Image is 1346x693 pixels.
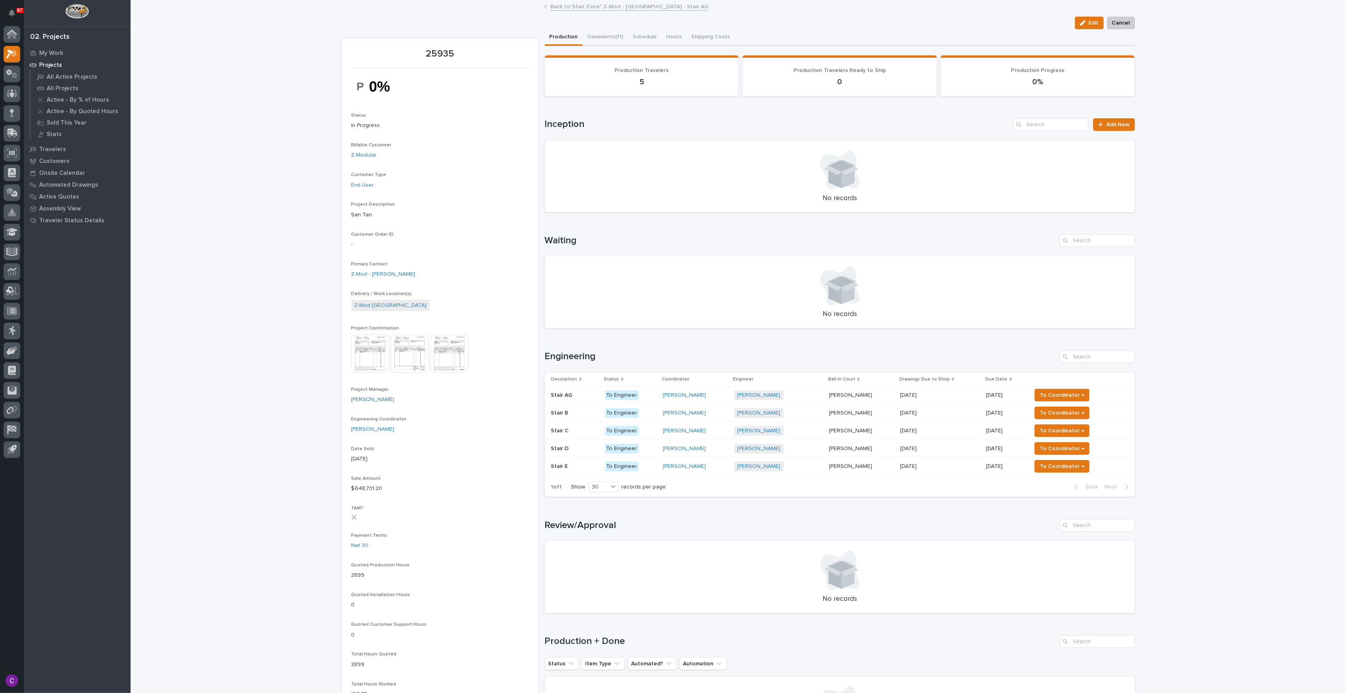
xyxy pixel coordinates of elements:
tr: Stair CStair C To Engineer[PERSON_NAME] [PERSON_NAME] [PERSON_NAME][PERSON_NAME] [DATE][DATE] [DA... [545,422,1135,440]
div: To Engineer [605,390,639,400]
a: Travelers [24,143,131,155]
p: Onsite Calendar [39,170,85,177]
span: Customer Order ID [351,232,394,237]
button: Back [1068,483,1101,490]
a: [PERSON_NAME] [663,463,706,470]
p: Projects [39,62,62,69]
tr: Stair DStair D To Engineer[PERSON_NAME] [PERSON_NAME] [PERSON_NAME][PERSON_NAME] [DATE][DATE] [DA... [545,440,1135,458]
a: Assembly View [24,203,131,214]
h1: Waiting [545,235,1057,246]
p: [DATE] [900,426,918,434]
a: Customers [24,155,131,167]
img: Workspace Logo [65,4,89,19]
a: Back to*Stair Zone* Z-Mod - [GEOGRAPHIC_DATA] - Stair AG [550,2,708,11]
p: Travelers [39,146,66,153]
p: $ 648,731.20 [351,485,529,493]
p: 2899 [351,571,529,579]
p: Stats [47,131,62,138]
button: Automation [680,657,727,670]
input: Search [1060,350,1135,363]
span: Production Travelers [615,68,669,73]
h1: Production + Done [545,636,1057,647]
button: Hours [662,29,687,46]
span: Date Sold [351,447,374,451]
a: Projects [24,59,131,71]
span: Payment Terms [351,533,387,538]
span: Billable Customer [351,143,392,148]
div: To Engineer [605,444,639,454]
a: [PERSON_NAME] [663,445,706,452]
span: Sale Amount [351,476,381,481]
button: Next [1101,483,1135,490]
p: Stair C [551,426,571,434]
p: Show [571,484,586,490]
button: users-avatar [4,672,20,689]
p: 0 [351,631,529,639]
span: Total Hours Quoted [351,652,397,657]
button: To Coordinator → [1035,407,1090,419]
a: [PERSON_NAME] [737,445,781,452]
button: Schedule [628,29,662,46]
p: [DATE] [900,408,918,417]
span: To Coordinator → [1040,408,1084,418]
p: Stair E [551,462,570,470]
div: Notifications67 [10,9,20,22]
p: 0 [752,77,927,87]
a: Z-Mod [GEOGRAPHIC_DATA] [355,301,427,310]
tr: Stair AGStair AG To Engineer[PERSON_NAME] [PERSON_NAME] [PERSON_NAME][PERSON_NAME] [DATE][DATE] [... [545,386,1135,404]
a: Traveler Status Details [24,214,131,226]
p: All Projects [47,85,78,92]
p: [DATE] [986,428,1025,434]
p: Sold This Year [47,119,87,127]
a: Active - By Quoted Hours [30,106,131,117]
span: Project Confirmation [351,326,399,331]
p: - [351,240,529,249]
div: 02. Projects [30,33,70,42]
p: Active - By % of Hours [47,97,109,104]
p: [DATE] [351,455,529,463]
p: Automated Drawings [39,182,98,189]
p: 25935 [351,48,529,60]
span: Cancel [1112,18,1130,28]
p: [PERSON_NAME] [829,408,874,417]
span: To Coordinator → [1040,426,1084,435]
span: To Coordinator → [1040,444,1084,453]
button: Edit [1075,17,1104,29]
a: [PERSON_NAME] [351,396,394,404]
h1: Inception [545,119,1010,130]
button: To Coordinator → [1035,424,1090,437]
span: Edit [1089,19,1099,27]
p: Drawings Due to Shop [899,375,950,384]
span: Project Description [351,202,395,207]
a: Z-Modular [351,151,377,159]
div: To Engineer [605,462,639,471]
span: Quoted Customer Support Hours [351,622,427,627]
p: [PERSON_NAME] [829,462,874,470]
p: [PERSON_NAME] [829,390,874,399]
a: My Work [24,47,131,59]
button: Automated? [628,657,677,670]
a: Active - By % of Hours [30,94,131,105]
input: Search [1060,519,1135,532]
p: 0% [950,77,1126,87]
div: Search [1060,635,1135,648]
p: Due Date [986,375,1008,384]
p: Customers [39,158,70,165]
p: Active - By Quoted Hours [47,108,118,115]
a: [PERSON_NAME] [737,410,781,417]
p: Active Quotes [39,193,79,201]
span: Add New [1107,122,1130,127]
p: 5 [554,77,730,87]
input: Search [1060,234,1135,247]
p: Ball In Court [828,375,855,384]
p: Stair B [551,408,570,417]
p: 1 of 1 [545,477,568,497]
span: Customer Type [351,172,387,177]
p: [DATE] [986,392,1025,399]
p: My Work [39,50,63,57]
p: No records [554,595,1126,604]
span: Delivery / Work Location(s) [351,292,412,296]
span: T&M? [351,506,364,511]
p: Coordinator [662,375,690,384]
button: Shipping Costs [687,29,735,46]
